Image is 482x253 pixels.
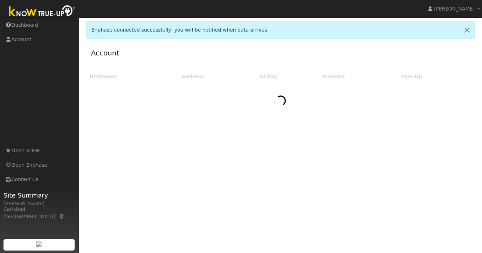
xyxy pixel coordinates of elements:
a: Account [91,49,119,57]
img: retrieve [36,241,42,247]
span: Site Summary [4,191,75,200]
div: Enphase connected successfully, you will be notified when data arrives [86,21,475,39]
a: Map [59,214,65,219]
img: Know True-Up [5,4,79,20]
a: Close [460,21,474,39]
div: Carlsbad, [GEOGRAPHIC_DATA] [4,206,75,220]
span: [PERSON_NAME] [434,6,475,12]
div: [PERSON_NAME] [4,200,75,207]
